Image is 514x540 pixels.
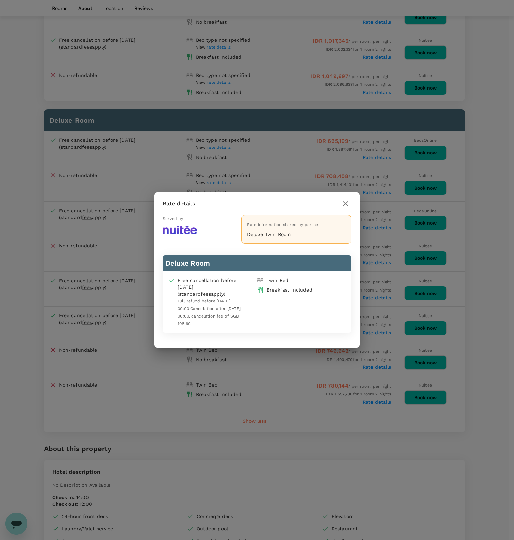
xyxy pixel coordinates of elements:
p: Deluxe Twin Room [247,231,346,238]
img: 204-rate-logo [163,225,197,234]
p: Rate details [163,200,195,208]
h6: Deluxe Room [165,258,349,269]
span: Full refund before [DATE] 00:00 Cancelation after [DATE] 00:00, cancelation fee of SGD 106.60. [178,299,241,326]
div: Breakfast included [267,286,312,293]
span: fees [201,291,211,297]
div: Twin Bed [267,277,288,284]
span: Rate information shared by partner [247,222,320,227]
span: Served by [163,216,183,221]
img: double-bed-icon [257,277,264,284]
div: Free cancellation before [DATE] (standard apply) [178,277,242,297]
